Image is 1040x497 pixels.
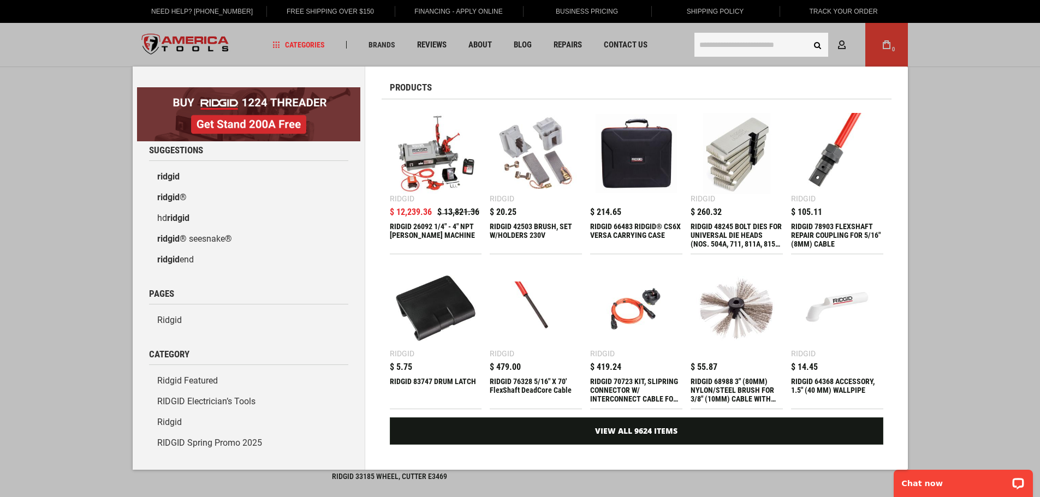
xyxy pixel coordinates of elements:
[149,146,203,155] span: Suggestions
[691,208,722,217] span: $ 260.32
[590,208,621,217] span: $ 214.65
[390,350,414,357] div: Ridgid
[167,213,189,223] b: ridgid
[149,310,348,331] a: Ridgid
[490,208,516,217] span: $ 20.25
[495,113,577,194] img: RIDGID 42503 BRUSH, SET W/HOLDERS 230V
[390,262,482,409] a: RIDGID 83747 DRUM LATCH Ridgid $ 5.75 RIDGID 83747 DRUM LATCH
[149,433,348,453] a: RIDGID Spring Promo 2025
[149,391,348,412] a: RIDGID Electrician’s Tools
[149,370,348,391] a: Ridgid Featured
[490,222,582,248] div: RIDGID 42503 BRUSH, SET W/HOLDERS 230V
[149,350,189,359] span: Category
[797,113,878,194] img: RIDGID 78903 FLEXSHAFT REPAIR COUPLING FOR 5/16
[364,38,400,52] a: Brands
[272,41,325,49] span: Categories
[149,249,348,270] a: ridgidend
[149,229,348,249] a: ridgid® seesnake®
[596,113,677,194] img: RIDGID 66483 RIDGID® CS6X VERSA CARRYING CASE
[590,262,682,409] a: RIDGID 70723 KIT, SLIPRING CONNECTOR W/ INTERCONNECT CABLE FOR SEESNAKE MONITOR Ridgid $ 419.24 R...
[791,363,818,372] span: $ 14.45
[157,192,180,202] b: ridgid
[490,363,521,372] span: $ 479.00
[791,222,883,248] div: RIDGID 78903 FLEXSHAFT REPAIR COUPLING FOR 5/16
[137,87,360,95] a: BOGO: Buy RIDGID® 1224 Threader, Get Stand 200A Free!
[691,222,783,248] div: RIDGID 48245 BOLT DIES FOR UNIVERSAL DIE HEADS (NOS. 504A, 711, 811A, 815A, 816, 817 AND 911 DIE ...
[390,417,883,445] a: View All 9624 Items
[807,34,828,55] button: Search
[390,222,482,248] div: RIDGID 26092 1/4
[490,262,582,409] a: RIDGID 76328 5/16 Ridgid $ 479.00 RIDGID 76328 5/16" X 70' FlexShaft DeadCore Cable
[395,268,477,349] img: RIDGID 83747 DRUM LATCH
[149,289,174,298] span: Pages
[590,363,621,372] span: $ 419.24
[691,195,715,202] div: Ridgid
[157,233,180,244] b: ridgid
[691,363,717,372] span: $ 55.87
[797,268,878,349] img: RIDGID 64368 ACCESSORY, 1.5
[590,350,615,357] div: Ridgid
[490,377,582,403] div: RIDGID 76328 5/16
[268,38,330,52] a: Categories
[390,107,482,254] a: RIDGID 26092 1/4 Ridgid $ 13,821.36 $ 12,239.36 RIDGID 26092 1/4" - 4" NPT [PERSON_NAME] MACHINE
[490,195,514,202] div: Ridgid
[590,222,682,248] div: RIDGID 66483 RIDGID® CS6X VERSA CARRYING CASE
[390,208,432,217] span: $ 12,239.36
[390,377,482,403] div: RIDGID 83747 DRUM LATCH
[495,268,577,349] img: RIDGID 76328 5/16
[696,268,777,349] img: RIDGID 68988 3
[437,208,479,217] span: $ 13,821.36
[490,350,514,357] div: Ridgid
[157,171,180,182] b: ridgid
[157,254,180,265] b: ridgid
[791,195,816,202] div: Ridgid
[696,113,777,194] img: RIDGID 48245 BOLT DIES FOR UNIVERSAL DIE HEADS (NOS. 504A, 711, 811A, 815A, 816, 817 AND 911 DIE ...
[791,350,816,357] div: Ridgid
[149,166,348,187] a: ridgid
[149,208,348,229] a: hdridgid
[369,41,395,49] span: Brands
[791,208,822,217] span: $ 105.11
[791,377,883,403] div: RIDGID 64368 ACCESSORY, 1.5
[390,363,412,372] span: $ 5.75
[149,412,348,433] a: Ridgid
[590,377,682,403] div: RIDGID 70723 KIT, SLIPRING CONNECTOR W/ INTERCONNECT CABLE FOR SEESNAKE MONITOR
[390,83,432,92] span: Products
[791,262,883,409] a: RIDGID 64368 ACCESSORY, 1.5 Ridgid $ 14.45 RIDGID 64368 ACCESSORY, 1.5" (40 MM) WALLPIPE
[590,107,682,254] a: RIDGID 66483 RIDGID® CS6X VERSA CARRYING CASE $ 214.65 RIDGID 66483 RIDGID® CS6X VERSA CARRYING CASE
[490,107,582,254] a: RIDGID 42503 BRUSH, SET W/HOLDERS 230V Ridgid $ 20.25 RIDGID 42503 BRUSH, SET W/HOLDERS 230V
[596,268,677,349] img: RIDGID 70723 KIT, SLIPRING CONNECTOR W/ INTERCONNECT CABLE FOR SEESNAKE MONITOR
[390,195,414,202] div: Ridgid
[149,187,348,208] a: ridgid®
[691,377,783,403] div: RIDGID 68988 3
[137,87,360,141] img: BOGO: Buy RIDGID® 1224 Threader, Get Stand 200A Free!
[395,113,477,194] img: RIDGID 26092 1/4
[887,463,1040,497] iframe: LiveChat chat widget
[691,107,783,254] a: RIDGID 48245 BOLT DIES FOR UNIVERSAL DIE HEADS (NOS. 504A, 711, 811A, 815A, 816, 817 AND 911 DIE ...
[691,262,783,409] a: RIDGID 68988 3 $ 55.87 RIDGID 68988 3" (80MM) NYLON/STEEL BRUSH FOR 3/8" (10MM) CABLE WITH NYLON ...
[791,107,883,254] a: RIDGID 78903 FLEXSHAFT REPAIR COUPLING FOR 5/16 Ridgid $ 105.11 RIDGID 78903 FLEXSHAFT REPAIR COU...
